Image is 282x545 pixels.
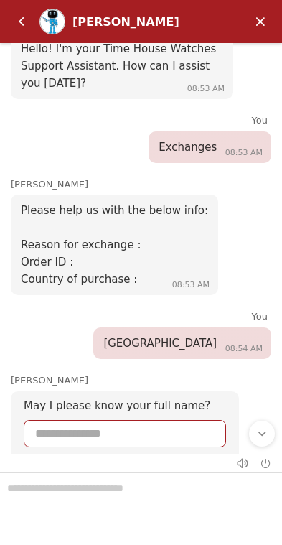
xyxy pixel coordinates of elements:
em: End chat [260,458,271,469]
span: 08:53 AM [187,84,225,93]
span: 08:53 AM [225,148,263,157]
span: Submit [175,453,211,465]
span: May I please know your full name? [24,399,210,412]
span: 08:53 AM [172,280,210,289]
img: Profile picture of Zoe [40,9,65,34]
div: [PERSON_NAME] [11,177,282,192]
span: Exchanges [159,141,217,154]
div: Scroll to bottom [249,421,275,447]
em: Minimize [246,7,275,36]
em: Back [7,7,36,36]
span: 08:54 AM [225,344,263,353]
div: [PERSON_NAME] [72,15,199,29]
input: Enter your name [35,421,215,447]
em: Mute [228,449,257,478]
div: [PERSON_NAME] [11,373,282,388]
div: Submit [175,453,226,465]
span: [GEOGRAPHIC_DATA] [103,337,217,350]
span: Please help us with the below info: Reason for exchange : Order ID : Country of purchase : [21,204,208,286]
span: Hello! I'm your Time House Watches Support Assistant. How can I assist you [DATE]? [21,42,216,90]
